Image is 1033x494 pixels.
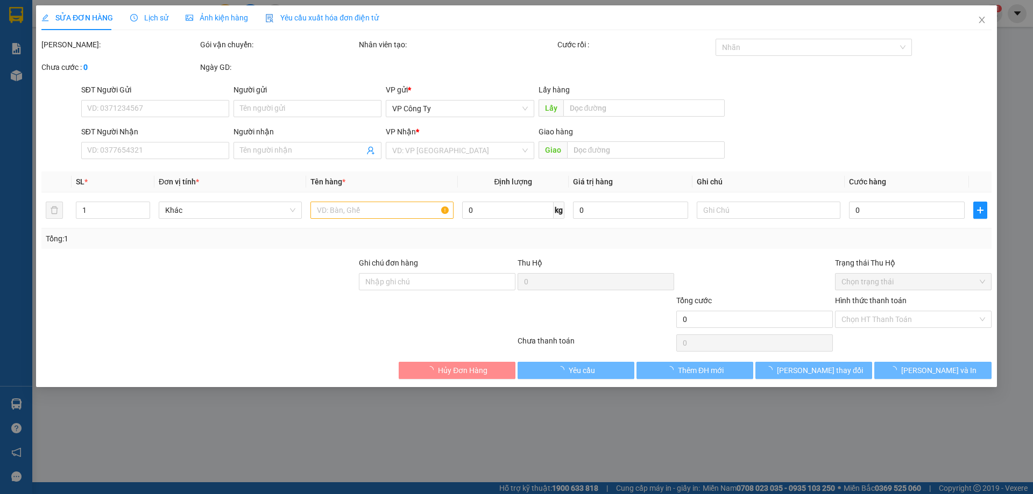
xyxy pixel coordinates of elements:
button: [PERSON_NAME] thay đổi [755,362,872,379]
div: SĐT Người Gửi [81,84,229,96]
span: Yêu cầu [569,364,595,376]
span: Thu Hộ [518,259,542,267]
span: [PERSON_NAME] thay đổi [777,364,863,376]
div: Tổng: 1 [46,233,399,245]
div: VP gửi [386,84,534,96]
span: down [141,211,147,218]
span: loading [765,366,777,374]
span: Giao hàng [539,127,573,136]
label: Hình thức thanh toán [835,296,907,305]
input: Dọc đường [563,99,725,117]
button: Hủy Đơn Hàng [399,362,515,379]
span: Tên hàng [310,177,345,186]
span: kg [554,202,564,219]
span: user-add [367,146,376,155]
span: close [978,16,986,24]
span: Thêm ĐH mới [678,364,724,376]
button: delete [46,202,63,219]
img: icon [265,14,274,23]
span: up [141,204,147,210]
span: Ảnh kiện hàng [186,13,248,22]
span: Cước hàng [849,177,886,186]
span: clock-circle [130,14,138,22]
div: SĐT Người Nhận [81,126,229,138]
input: Dọc đường [567,141,725,159]
div: Ngày GD: [200,61,357,73]
button: Thêm ĐH mới [636,362,753,379]
span: VP Công Ty [393,101,528,117]
div: Trạng thái Thu Hộ [835,257,992,269]
button: plus [973,202,987,219]
span: Giá trị hàng [573,177,613,186]
button: Yêu cầu [518,362,634,379]
button: Close [967,5,997,35]
span: VP Nhận [386,127,416,136]
div: Nhân viên tạo: [359,39,555,51]
span: Khác [165,202,295,218]
span: Yêu cầu xuất hóa đơn điện tử [265,13,379,22]
div: Chưa thanh toán [516,335,675,354]
div: Người gửi [234,84,381,96]
span: plus [974,206,987,214]
span: SL [76,177,84,186]
span: edit [41,14,49,22]
span: SỬA ĐƠN HÀNG [41,13,113,22]
div: Người nhận [234,126,381,138]
input: Ghi Chú [697,202,840,219]
span: loading [557,366,569,374]
button: [PERSON_NAME] và In [875,362,992,379]
label: Ghi chú đơn hàng [359,259,418,267]
th: Ghi chú [693,171,845,192]
span: Increase Value [138,202,150,210]
input: VD: Bàn, Ghế [310,202,454,219]
span: loading [889,366,901,374]
span: Lịch sử [130,13,168,22]
span: picture [186,14,193,22]
span: Chọn trạng thái [841,274,985,290]
b: 0 [83,63,88,71]
span: loading [426,366,438,374]
span: Giao [539,141,567,159]
div: Cước rồi : [557,39,714,51]
div: [PERSON_NAME]: [41,39,198,51]
span: Decrease Value [138,210,150,218]
span: Định lượng [494,177,533,186]
div: Gói vận chuyển: [200,39,357,51]
span: Tổng cước [676,296,712,305]
span: Lấy [539,99,563,117]
input: Ghi chú đơn hàng [359,273,515,290]
span: Đơn vị tính [159,177,199,186]
div: Chưa cước : [41,61,198,73]
span: Hủy Đơn Hàng [438,364,487,376]
span: Lấy hàng [539,85,570,94]
span: [PERSON_NAME] và In [901,364,977,376]
span: loading [666,366,678,374]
